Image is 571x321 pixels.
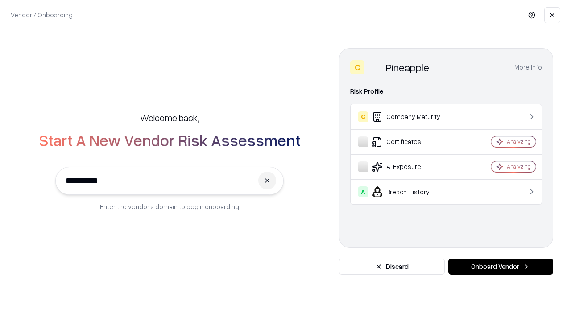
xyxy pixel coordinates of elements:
img: Pineapple [368,60,382,74]
h5: Welcome back, [140,111,199,124]
button: Discard [339,259,445,275]
div: Analyzing [507,138,531,145]
div: A [358,186,368,197]
button: More info [514,59,542,75]
button: Onboard Vendor [448,259,553,275]
p: Enter the vendor’s domain to begin onboarding [100,202,239,211]
div: Analyzing [507,163,531,170]
p: Vendor / Onboarding [11,10,73,20]
div: Risk Profile [350,86,542,97]
div: Certificates [358,136,464,147]
div: AI Exposure [358,161,464,172]
h2: Start A New Vendor Risk Assessment [39,131,301,149]
div: Pineapple [386,60,429,74]
div: C [350,60,364,74]
div: Company Maturity [358,111,464,122]
div: C [358,111,368,122]
div: Breach History [358,186,464,197]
